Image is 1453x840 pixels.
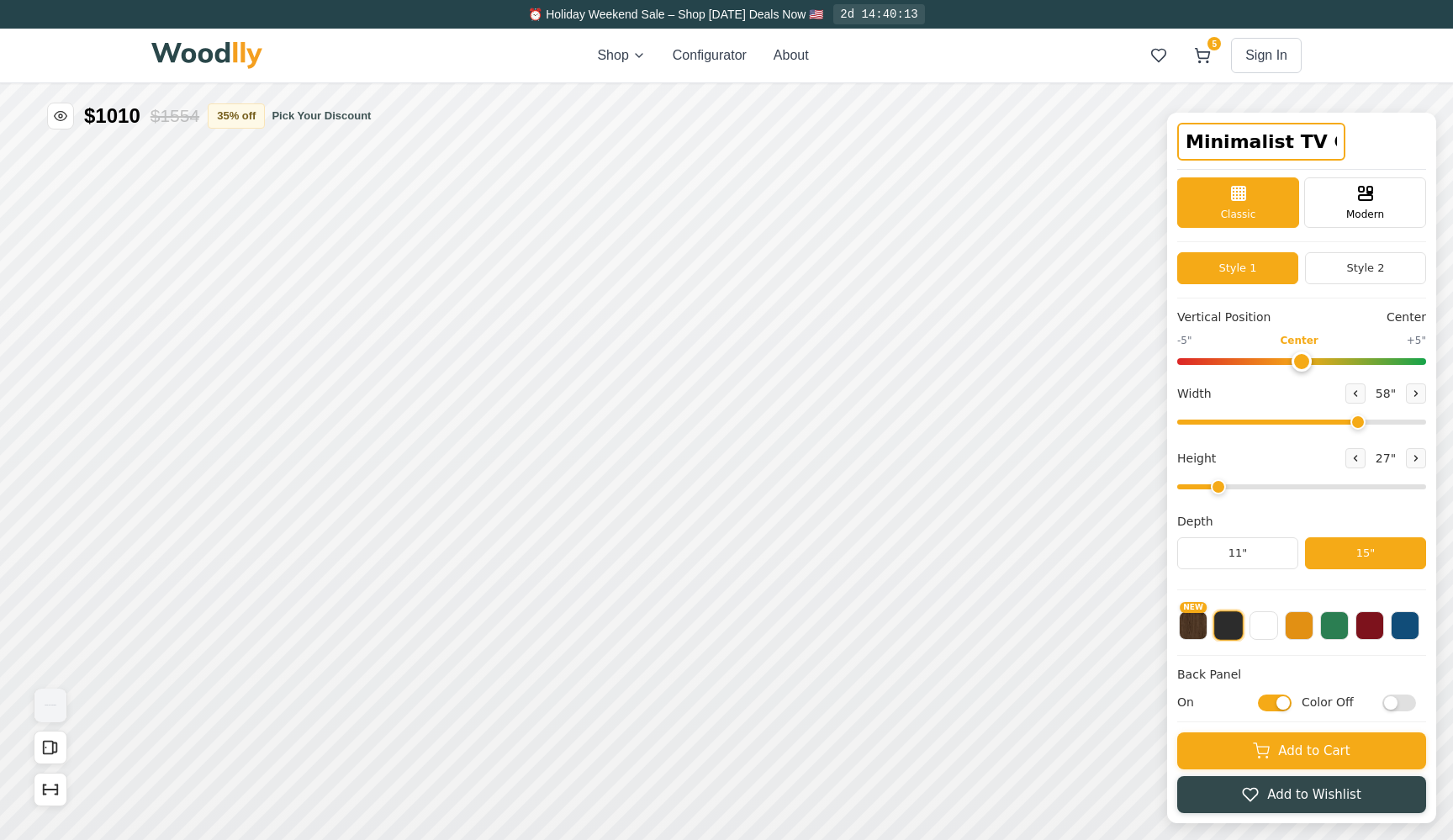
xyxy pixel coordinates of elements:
[1187,40,1218,71] button: 5
[1177,537,1298,569] button: 11"
[1250,611,1278,640] button: White
[774,45,809,66] button: About
[1372,384,1399,402] span: 58 "
[1382,695,1416,711] input: Color Off
[1302,694,1374,711] span: Color Off
[1177,384,1212,402] span: Width
[1177,449,1216,467] span: Height
[1207,37,1221,50] span: 5
[151,42,262,69] img: Woodlly
[34,731,67,764] button: Open All Doors and Drawers
[1177,513,1213,531] span: Depth
[34,689,67,722] button: View Gallery
[1213,610,1244,641] button: Black
[1177,252,1298,284] button: Style 1
[1372,449,1399,467] span: 27 "
[1177,309,1271,326] span: Vertical Position
[1177,732,1426,769] button: Add to Cart
[1179,611,1207,640] button: NEW
[1280,333,1318,348] span: Center
[1177,776,1426,813] button: Add to Wishlist
[1387,309,1426,326] span: Center
[1180,602,1207,613] span: NEW
[208,103,265,129] button: 35% off
[1258,695,1292,711] input: On
[528,8,823,21] span: ⏰ Holiday Weekend Sale – Shop [DATE] Deals Now 🇺🇸
[1305,537,1426,569] button: 15"
[272,108,371,124] button: Pick Your Discount
[1391,611,1419,640] button: Blue
[1320,611,1349,640] button: Green
[1221,207,1256,222] span: Classic
[1177,333,1191,348] span: -5"
[1231,38,1302,73] button: Sign In
[1355,611,1384,640] button: Red
[34,773,67,806] button: Show Dimensions
[1177,666,1426,684] h4: Back Panel
[673,45,747,66] button: Configurator
[1177,694,1250,711] span: On
[1407,333,1426,348] span: +5"
[1346,207,1384,222] span: Modern
[1305,252,1426,284] button: Style 2
[1177,123,1345,161] input: Edit product name
[34,689,66,722] img: Gallery
[833,4,924,24] div: 2d 14:40:13
[597,45,645,66] button: Shop
[47,103,74,129] button: Toggle price visibility
[1285,611,1313,640] button: Yellow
